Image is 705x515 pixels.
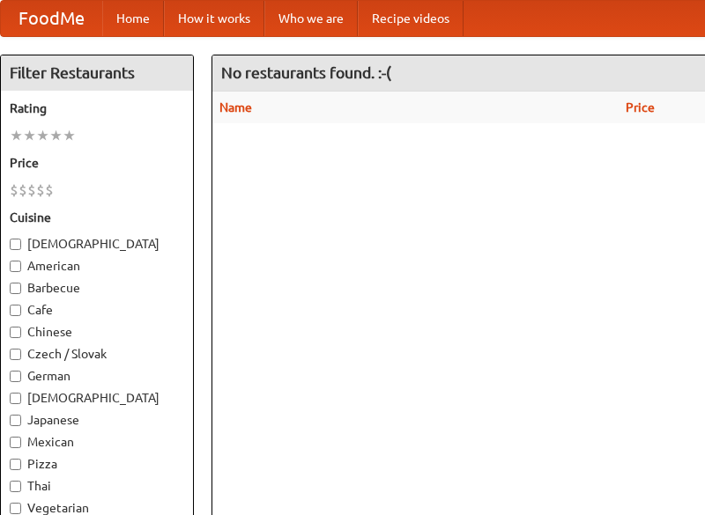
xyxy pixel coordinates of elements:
input: [DEMOGRAPHIC_DATA] [10,239,21,250]
a: Recipe videos [358,1,464,36]
li: $ [45,180,54,200]
label: Czech / Slovak [10,345,184,363]
h4: Filter Restaurants [1,55,193,91]
input: Czech / Slovak [10,349,21,360]
label: Cafe [10,301,184,319]
ng-pluralize: No restaurants found. :-( [221,64,391,81]
h5: Rating [10,99,184,117]
input: American [10,261,21,272]
label: Japanese [10,411,184,429]
input: Mexican [10,437,21,448]
a: FoodMe [1,1,102,36]
li: ★ [49,126,63,145]
label: Pizza [10,455,184,473]
li: ★ [63,126,76,145]
label: Chinese [10,323,184,341]
li: $ [10,180,19,200]
h5: Cuisine [10,209,184,226]
label: Barbecue [10,279,184,297]
input: Thai [10,481,21,492]
li: ★ [23,126,36,145]
li: ★ [10,126,23,145]
label: [DEMOGRAPHIC_DATA] [10,235,184,253]
label: Mexican [10,433,184,451]
a: How it works [164,1,264,36]
label: German [10,367,184,385]
input: Barbecue [10,283,21,294]
input: Cafe [10,305,21,316]
input: Pizza [10,459,21,470]
a: Name [219,100,252,114]
input: German [10,371,21,382]
li: $ [36,180,45,200]
input: Vegetarian [10,503,21,514]
input: Japanese [10,415,21,426]
label: Thai [10,477,184,495]
li: $ [27,180,36,200]
input: Chinese [10,327,21,338]
label: American [10,257,184,275]
a: Home [102,1,164,36]
a: Price [626,100,655,114]
li: $ [19,180,27,200]
input: [DEMOGRAPHIC_DATA] [10,393,21,404]
h5: Price [10,154,184,172]
label: [DEMOGRAPHIC_DATA] [10,389,184,407]
a: Who we are [264,1,358,36]
li: ★ [36,126,49,145]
